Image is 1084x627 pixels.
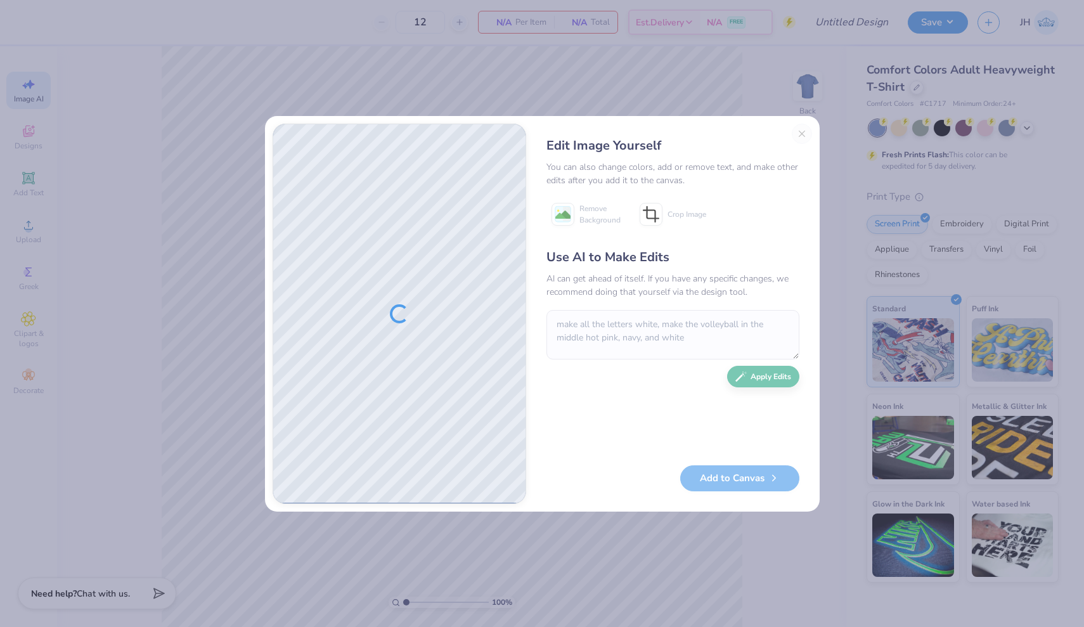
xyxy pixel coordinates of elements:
div: Use AI to Make Edits [546,248,799,267]
textarea: make all the letters white, make the volleyball in the middle hot pink, navy, and white [546,310,799,359]
span: Remove Background [579,203,621,226]
button: Crop Image [635,198,714,230]
div: AI can get ahead of itself. If you have any specific changes, we recommend doing that yourself vi... [546,272,799,299]
div: You can also change colors, add or remove text, and make other edits after you add it to the canvas. [546,160,799,187]
button: Remove Background [546,198,626,230]
div: Edit Image Yourself [546,136,799,155]
span: Crop Image [668,209,706,220]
